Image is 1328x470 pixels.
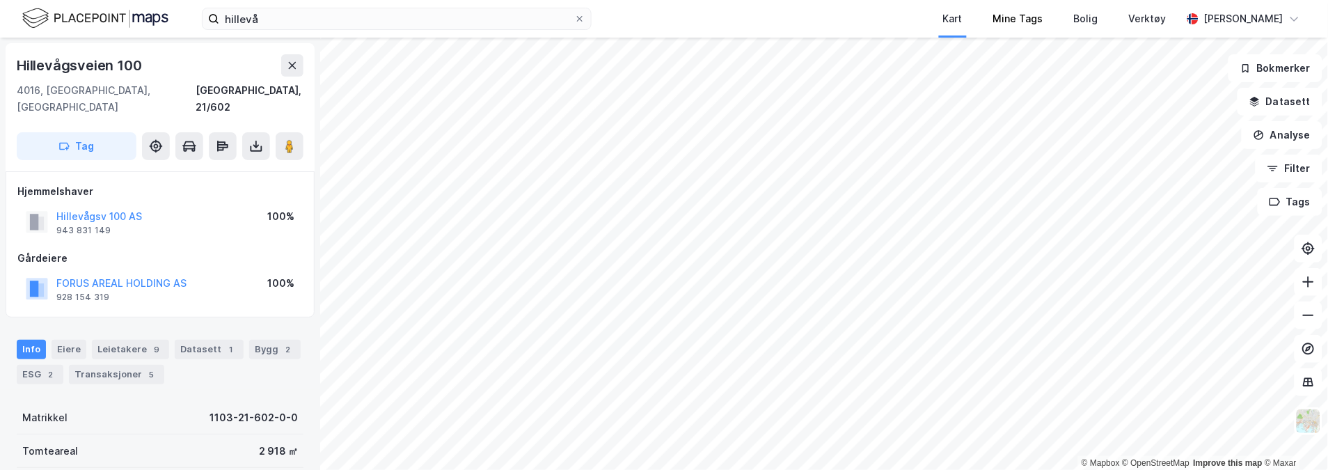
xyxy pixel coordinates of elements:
div: [PERSON_NAME] [1204,10,1283,27]
div: Eiere [52,340,86,359]
div: Mine Tags [993,10,1043,27]
button: Tag [17,132,136,160]
a: Improve this map [1194,458,1263,468]
div: ESG [17,365,63,384]
div: Bolig [1074,10,1098,27]
div: Hillevågsveien 100 [17,54,144,77]
input: Søk på adresse, matrikkel, gårdeiere, leietakere eller personer [219,8,574,29]
div: Kontrollprogram for chat [1258,403,1328,470]
button: Bokmerker [1228,54,1322,82]
div: 4016, [GEOGRAPHIC_DATA], [GEOGRAPHIC_DATA] [17,82,196,116]
div: Bygg [249,340,301,359]
div: Kart [943,10,963,27]
button: Tags [1258,188,1322,216]
div: 100% [267,275,294,292]
div: Datasett [175,340,244,359]
button: Filter [1256,155,1322,182]
img: logo.f888ab2527a4732fd821a326f86c7f29.svg [22,6,168,31]
div: 9 [150,343,164,357]
iframe: Chat Widget [1258,403,1328,470]
div: Info [17,340,46,359]
div: 100% [267,208,294,225]
div: 2 918 ㎡ [259,443,298,460]
div: Leietakere [92,340,169,359]
div: 2 [44,368,58,382]
div: 2 [281,343,295,357]
div: 928 154 319 [56,292,109,303]
div: Matrikkel [22,409,68,426]
button: Analyse [1242,121,1322,149]
div: 5 [145,368,159,382]
div: 943 831 149 [56,225,111,236]
div: Transaksjoner [69,365,164,384]
div: Gårdeiere [17,250,303,267]
a: Mapbox [1082,458,1120,468]
a: OpenStreetMap [1123,458,1190,468]
div: Hjemmelshaver [17,183,303,200]
div: 1 [224,343,238,357]
button: Datasett [1238,88,1322,116]
div: Verktøy [1129,10,1167,27]
div: Tomteareal [22,443,78,460]
div: 1103-21-602-0-0 [210,409,298,426]
div: [GEOGRAPHIC_DATA], 21/602 [196,82,303,116]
